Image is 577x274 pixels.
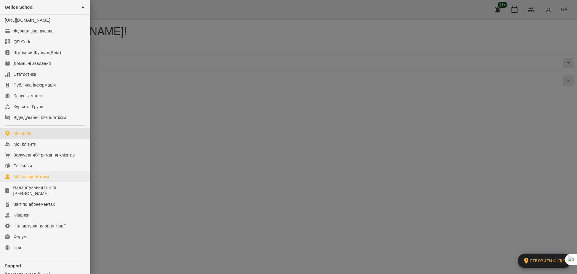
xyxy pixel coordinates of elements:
[14,130,31,136] div: Мої філії
[14,60,51,66] div: Домашні завдання
[14,114,66,120] div: Відвідування без платіжки
[14,104,43,110] div: Курси та Групи
[13,184,85,196] div: Налаштування Цін та [PERSON_NAME]
[14,234,27,240] div: Форум
[14,28,53,34] div: Журнал відвідувань
[14,39,32,45] div: QR Code
[5,263,85,269] p: Support
[14,50,61,56] div: Шкільний Журнал(Beta)
[14,82,56,88] div: Публічна інформація
[5,5,34,10] span: Gelios School
[5,18,50,23] a: [URL][DOMAIN_NAME]
[14,201,55,207] div: Звіт по абонементах
[14,93,43,99] div: Класні кімнати
[82,5,85,10] span: ►
[14,141,36,147] div: Мої клієнти
[14,212,29,218] div: Фінанси
[14,152,75,158] div: Залучення/Утримання клієнтів
[14,245,21,251] div: Ігри
[14,223,66,229] div: Налаштування організації
[14,174,49,180] div: Мої співробітники
[14,71,36,77] div: Статистика
[14,163,32,169] div: Розсилки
